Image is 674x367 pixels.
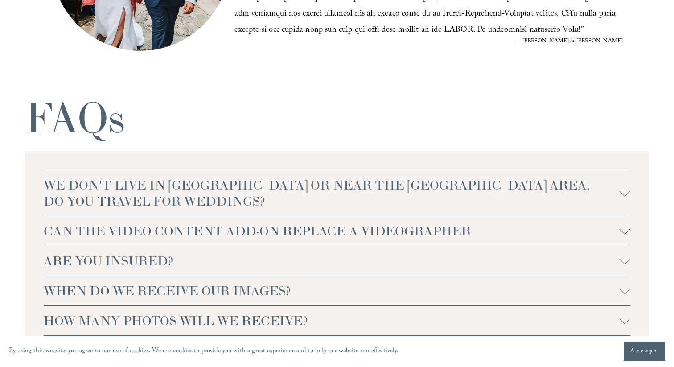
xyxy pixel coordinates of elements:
[44,216,630,246] button: CAN THE VIDEO CONTENT ADD-ON REPLACE A VIDEOGRAPHER
[44,253,620,269] span: ARE YOU INSURED?
[9,345,399,358] p: By using this website, you agree to our use of cookies. We use cookies to provide you with a grea...
[44,306,630,335] button: HOW MANY PHOTOS WILL WE RECEIVE?
[44,283,620,299] span: WHEN DO WE RECEIVE OUR IMAGES?
[44,223,620,239] span: CAN THE VIDEO CONTENT ADD-ON REPLACE A VIDEOGRAPHER
[624,342,665,361] button: Accept
[630,347,658,356] span: Accept
[44,170,630,216] button: WE DON'T LIVE IN [GEOGRAPHIC_DATA] OR NEAR THE [GEOGRAPHIC_DATA] AREA, DO YOU TRAVEL FOR WEDDINGS?
[44,246,630,276] button: ARE YOU INSURED?
[581,24,584,37] span: ”
[44,276,630,305] button: WHEN DO WE RECEIVE OUR IMAGES?
[234,39,623,44] figcaption: — [PERSON_NAME] & [PERSON_NAME]
[44,313,620,329] span: HOW MANY PHOTOS WILL WE RECEIVE?
[25,96,125,139] h1: FAQs
[44,177,620,209] span: WE DON'T LIVE IN [GEOGRAPHIC_DATA] OR NEAR THE [GEOGRAPHIC_DATA] AREA, DO YOU TRAVEL FOR WEDDINGS?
